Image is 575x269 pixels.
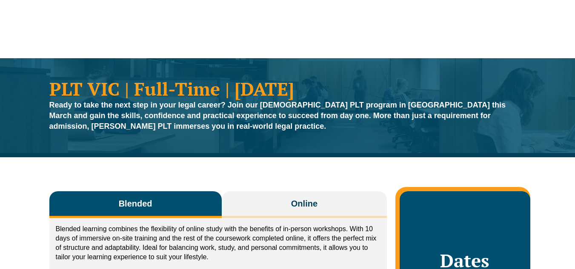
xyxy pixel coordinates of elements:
p: Blended learning combines the flexibility of online study with the benefits of in-person workshop... [56,224,381,262]
strong: Ready to take the next step in your legal career? Join our [DEMOGRAPHIC_DATA] PLT program in [GEO... [49,101,506,130]
span: Online [291,198,318,210]
span: Blended [119,198,152,210]
h1: PLT VIC | Full-Time | [DATE] [49,79,526,98]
